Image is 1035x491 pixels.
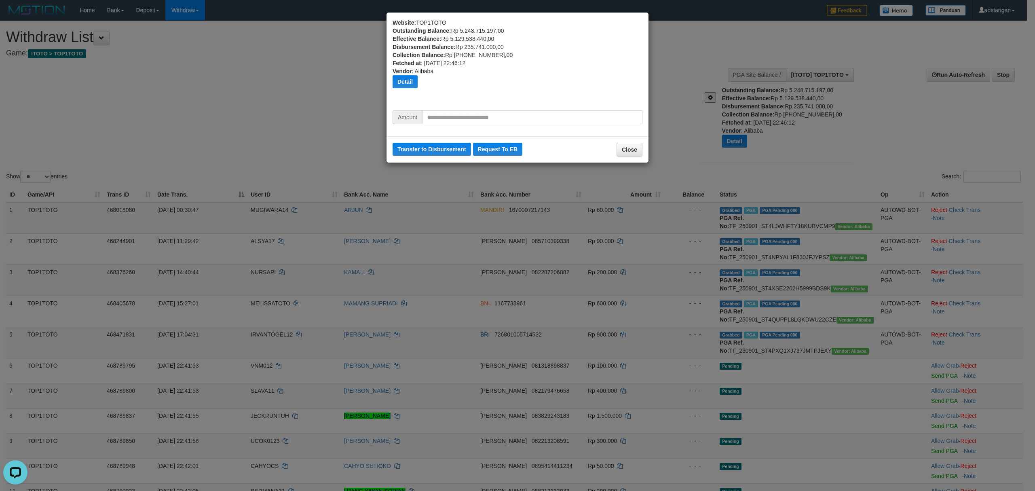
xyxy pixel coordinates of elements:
button: Detail [393,75,418,88]
b: Disbursement Balance: [393,44,456,50]
div: TOP1TOTO Rp 5.248.715.197,00 Rp 5.129.538.440,00 Rp 235.741.000,00 Rp [PHONE_NUMBER],00 : [DATE] ... [393,19,642,110]
button: Close [617,143,642,157]
b: Outstanding Balance: [393,28,451,34]
b: Website: [393,19,416,26]
b: Collection Balance: [393,52,445,58]
button: Open LiveChat chat widget [3,3,27,28]
button: Request To EB [473,143,523,156]
b: Fetched at [393,60,421,66]
b: Effective Balance: [393,36,441,42]
button: Transfer to Disbursement [393,143,471,156]
b: Vendor [393,68,412,74]
span: Amount [393,110,422,124]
